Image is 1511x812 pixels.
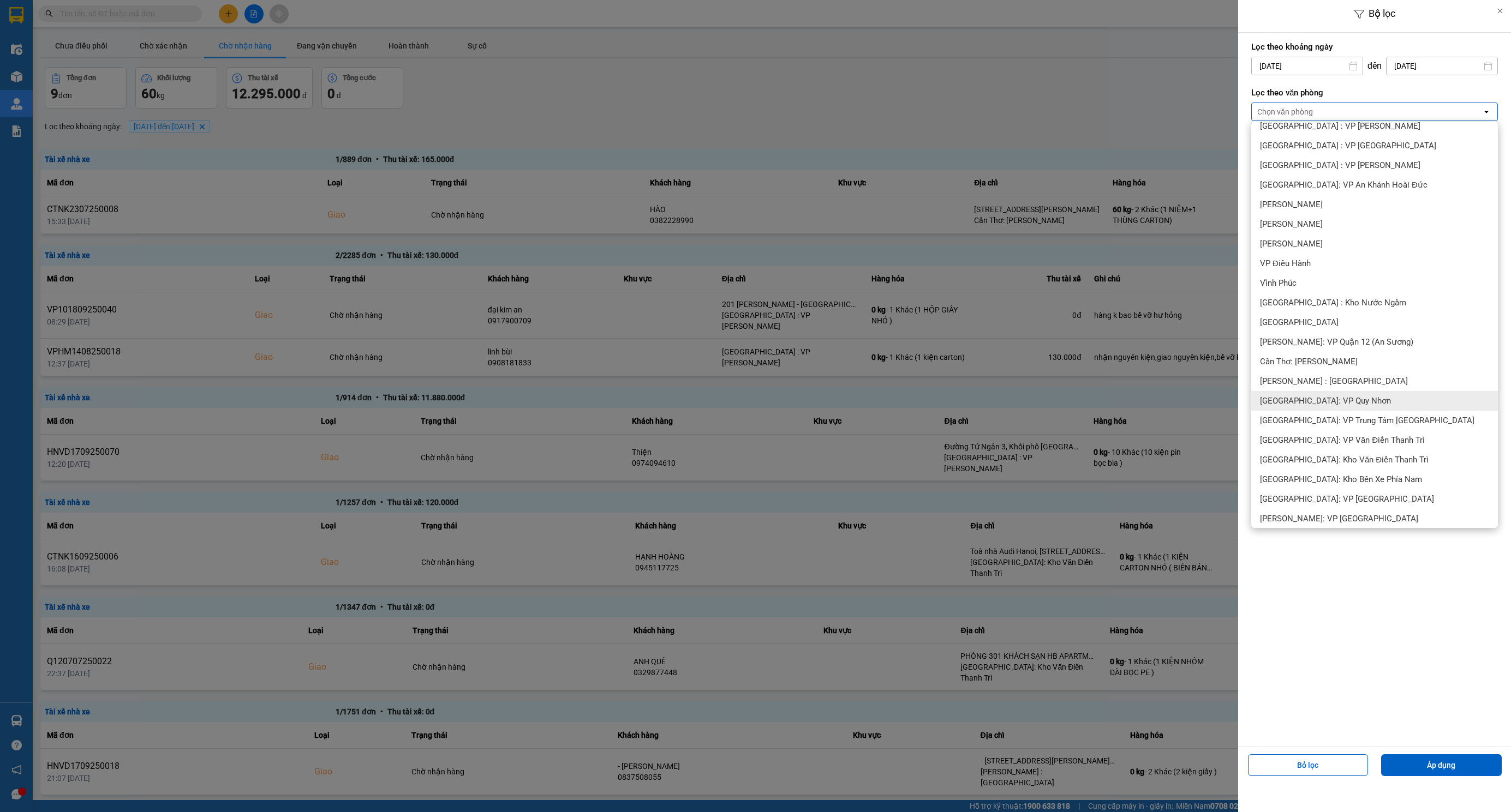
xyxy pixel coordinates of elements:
div: đến [1363,61,1386,71]
span: [GEOGRAPHIC_DATA] : VP [PERSON_NAME] [1260,121,1420,131]
ul: Menu [1251,122,1498,528]
span: [GEOGRAPHIC_DATA]: VP [GEOGRAPHIC_DATA] [1260,494,1434,504]
span: [GEOGRAPHIC_DATA]: VP Trung Tâm [GEOGRAPHIC_DATA] [1260,415,1474,426]
span: [GEOGRAPHIC_DATA]: Kho Bến Xe Phía Nam [1260,474,1422,485]
span: [PERSON_NAME]: VP [GEOGRAPHIC_DATA] [1260,513,1418,524]
button: Áp dụng [1381,754,1502,776]
span: [GEOGRAPHIC_DATA]: VP Văn Điển Thanh Trì [1260,435,1425,446]
span: Cần Thơ: [PERSON_NAME] [1260,356,1358,367]
input: Select a date. [1252,57,1363,75]
label: Lọc theo văn phòng [1251,87,1498,98]
span: VP Điều Hành [1260,258,1311,269]
span: [GEOGRAPHIC_DATA] : VP [PERSON_NAME] [1260,160,1420,171]
svg: open [1482,107,1491,116]
span: [GEOGRAPHIC_DATA]: VP Quy Nhơn [1260,395,1391,406]
span: [GEOGRAPHIC_DATA] : VP [GEOGRAPHIC_DATA] [1260,140,1436,151]
input: Select a date. [1387,57,1497,75]
div: Chọn văn phòng [1257,106,1313,117]
span: Bộ lọc [1369,8,1395,19]
span: [GEOGRAPHIC_DATA] [1260,317,1339,328]
span: [PERSON_NAME] [1260,199,1323,210]
span: [PERSON_NAME] [1260,219,1323,230]
span: [GEOGRAPHIC_DATA]: VP An Khánh Hoài Đức [1260,179,1428,190]
span: [GEOGRAPHIC_DATA] : Kho Nước Ngầm [1260,297,1406,308]
span: [GEOGRAPHIC_DATA]: Kho Văn Điển Thanh Trì [1260,454,1429,465]
span: Vĩnh Phúc [1260,278,1297,288]
label: Lọc theo khoảng ngày [1251,41,1498,52]
span: [PERSON_NAME] : [GEOGRAPHIC_DATA] [1260,376,1408,387]
button: Bỏ lọc [1248,754,1369,776]
span: [PERSON_NAME]: VP Quận 12 (An Sương) [1260,336,1413,347]
span: [PERSON_NAME] [1260,238,1323,249]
